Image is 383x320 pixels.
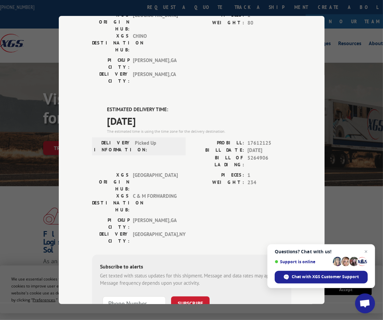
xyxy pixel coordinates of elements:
[192,154,244,168] label: BILL OF LADING:
[107,106,291,114] label: ESTIMATED DELIVERY TIME:
[192,139,244,147] label: PROBILL:
[247,179,291,187] span: 234
[247,172,291,179] span: 1
[247,147,291,154] span: [DATE]
[133,33,178,53] span: CHINO
[92,33,130,53] label: XGS DESTINATION HUB:
[92,12,130,33] label: XGS ORIGIN HUB:
[103,296,166,310] input: Phone Number
[100,263,283,272] div: Subscribe to alerts
[107,114,291,128] span: [DATE]
[247,19,291,27] span: 80
[92,71,130,85] label: DELIVERY CITY:
[92,172,130,193] label: XGS ORIGIN HUB:
[107,128,291,134] div: The estimated time is using the time zone for the delivery destination.
[133,217,178,231] span: [PERSON_NAME] , GA
[92,217,130,231] label: PICKUP CITY:
[133,57,178,71] span: [PERSON_NAME] , GA
[92,231,130,245] label: DELIVERY CITY:
[247,139,291,147] span: 17612125
[133,231,178,245] span: [GEOGRAPHIC_DATA] , NY
[133,172,178,193] span: [GEOGRAPHIC_DATA]
[275,249,368,254] span: Questions? Chat with us!
[133,71,178,85] span: [PERSON_NAME] , CA
[92,193,130,213] label: XGS DESTINATION HUB:
[275,271,368,283] div: Chat with XGS Customer Support
[292,274,359,280] span: Chat with XGS Customer Support
[133,12,178,33] span: [GEOGRAPHIC_DATA]
[135,139,180,153] span: Picked Up
[192,19,244,27] label: WEIGHT:
[355,293,375,313] div: Open chat
[192,179,244,187] label: WEIGHT:
[275,259,331,264] span: Support is online
[192,147,244,154] label: BILL DATE:
[247,154,291,168] span: 5264906
[92,57,130,71] label: PICKUP CITY:
[133,193,178,213] span: C & M FORWARDING
[171,296,210,310] button: SUBSCRIBE
[100,272,283,287] div: Get texted with status updates for this shipment. Message and data rates may apply. Message frequ...
[94,139,132,153] label: DELIVERY INFORMATION:
[192,172,244,179] label: PIECES:
[362,248,370,256] span: Close chat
